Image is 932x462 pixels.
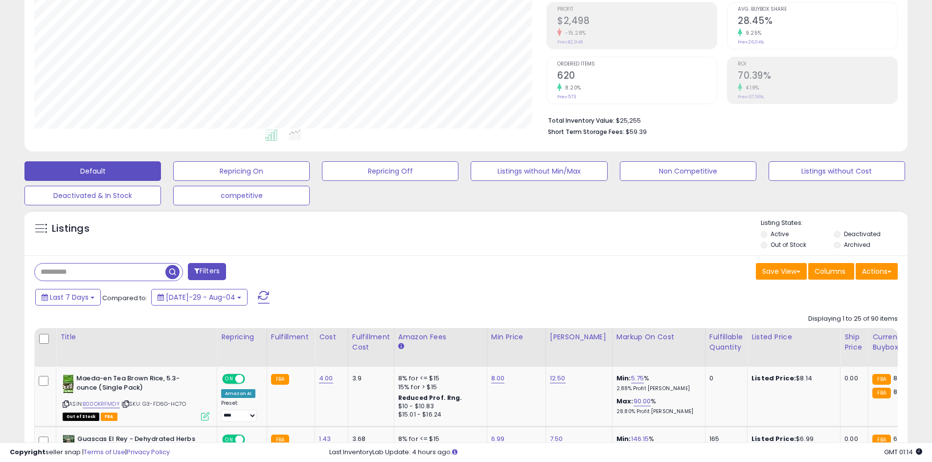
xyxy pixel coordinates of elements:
[221,389,255,398] div: Amazon AI
[557,15,717,28] h2: $2,498
[769,161,905,181] button: Listings without Cost
[616,332,701,342] div: Markup on Cost
[612,328,705,367] th: The percentage added to the cost of goods (COGS) that forms the calculator for Min & Max prices.
[319,374,333,383] a: 4.00
[35,289,101,306] button: Last 7 Days
[562,29,586,37] small: -15.28%
[616,374,631,383] b: Min:
[491,374,505,383] a: 8.00
[166,292,235,302] span: [DATE]-29 - Aug-04
[616,396,634,406] b: Max:
[844,374,861,383] div: 0.00
[557,94,576,100] small: Prev: 573
[102,293,147,303] span: Compared to:
[815,266,845,276] span: Columns
[616,385,698,392] p: 2.88% Profit [PERSON_NAME]
[63,413,99,421] span: All listings that are currently out of stock and unavailable for purchase on Amazon
[398,342,404,351] small: Amazon Fees.
[616,408,698,415] p: 28.80% Profit [PERSON_NAME]
[557,62,717,67] span: Ordered Items
[751,332,836,342] div: Listed Price
[398,394,462,402] b: Reduced Prof. Rng.
[10,447,45,457] strong: Copyright
[52,222,90,236] h5: Listings
[557,70,717,83] h2: 620
[709,374,740,383] div: 0
[24,161,161,181] button: Default
[471,161,607,181] button: Listings without Min/Max
[101,413,117,421] span: FBA
[398,383,479,392] div: 15% for > $15
[751,374,796,383] b: Listed Price:
[893,374,906,383] span: 8.14
[771,230,789,238] label: Active
[562,84,581,91] small: 8.20%
[271,374,289,385] small: FBA
[398,411,479,419] div: $15.01 - $16.24
[121,400,186,408] span: | SKU: G3-FD6G-HC7O
[844,332,864,352] div: Ship Price
[550,374,566,383] a: 12.50
[884,447,922,457] span: 2025-08-12 01:14 GMT
[76,374,195,395] b: Maeda-en Tea Brown Rice, 5.3-ounce (Single Pack)
[352,332,390,352] div: Fulfillment Cost
[60,332,213,342] div: Title
[742,84,759,91] small: 4.19%
[634,396,651,406] a: 90.00
[738,94,764,100] small: Prev: 67.56%
[626,127,647,136] span: $59.39
[221,332,263,342] div: Repricing
[856,263,898,280] button: Actions
[844,241,870,249] label: Archived
[616,374,698,392] div: %
[872,374,890,385] small: FBA
[844,230,881,238] label: Deactivated
[398,402,479,411] div: $10 - $10.83
[738,62,897,67] span: ROI
[756,263,807,280] button: Save View
[557,7,717,12] span: Profit
[10,448,170,457] div: seller snap | |
[84,447,125,457] a: Terms of Use
[872,388,890,398] small: FBA
[738,15,897,28] h2: 28.45%
[548,116,614,125] b: Total Inventory Value:
[872,332,923,352] div: Current Buybox Price
[548,128,624,136] b: Short Term Storage Fees:
[751,374,833,383] div: $8.14
[491,332,542,342] div: Min Price
[319,332,344,342] div: Cost
[63,374,209,419] div: ASIN:
[24,186,161,205] button: Deactivated & In Stock
[771,241,806,249] label: Out of Stock
[738,70,897,83] h2: 70.39%
[329,448,922,457] div: Last InventoryLab Update: 4 hours ago.
[398,332,483,342] div: Amazon Fees
[808,314,898,324] div: Displaying 1 to 25 of 90 items
[616,397,698,415] div: %
[322,161,458,181] button: Repricing Off
[83,400,120,408] a: B00OKRFMDY
[557,39,583,45] small: Prev: $2,948
[352,374,386,383] div: 3.9
[188,263,226,280] button: Filters
[127,447,170,457] a: Privacy Policy
[63,374,74,394] img: 51uN-U-90-L._SL40_.jpg
[271,332,311,342] div: Fulfillment
[173,161,310,181] button: Repricing On
[893,387,907,396] span: 8.69
[173,186,310,205] button: competitive
[244,375,259,383] span: OFF
[223,375,235,383] span: ON
[151,289,248,306] button: [DATE]-29 - Aug-04
[50,292,89,302] span: Last 7 Days
[742,29,762,37] small: 9.25%
[808,263,854,280] button: Columns
[709,332,743,352] div: Fulfillable Quantity
[620,161,756,181] button: Non Competitive
[631,374,644,383] a: 5.75
[761,219,908,228] p: Listing States:
[548,114,890,126] li: $25,255
[550,332,608,342] div: [PERSON_NAME]
[221,400,259,422] div: Preset:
